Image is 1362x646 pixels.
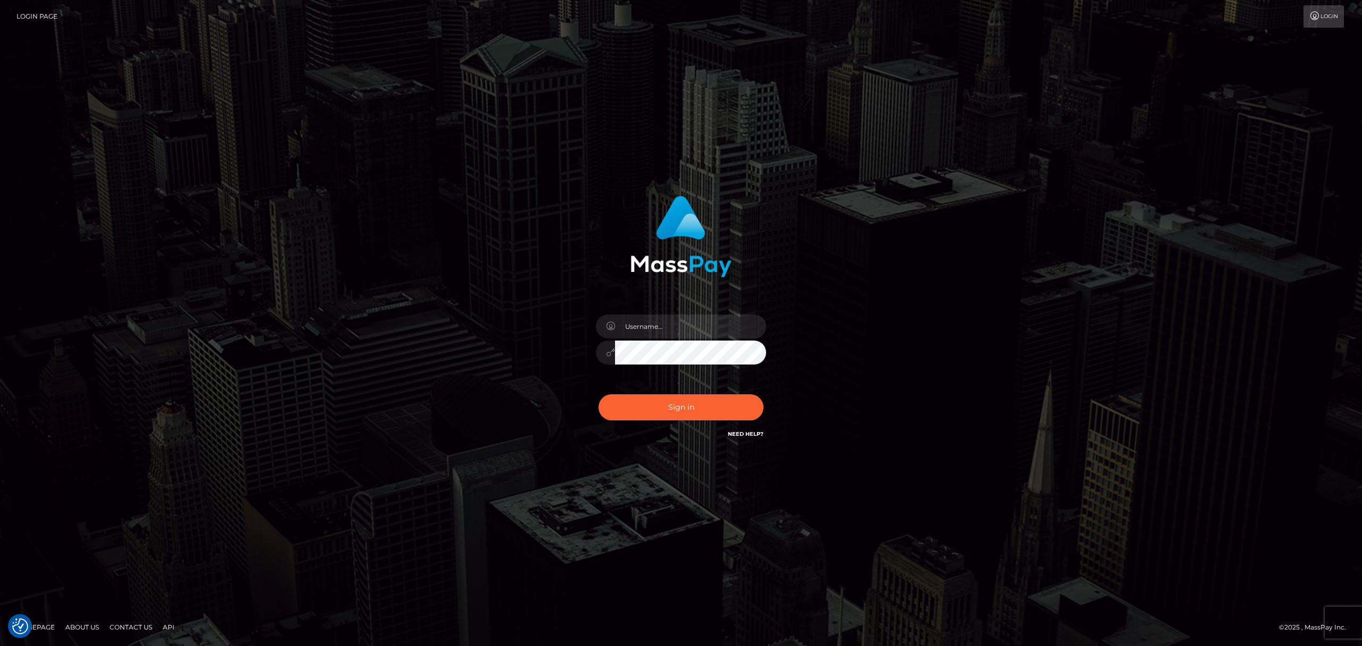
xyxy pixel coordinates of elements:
[16,5,57,28] a: Login Page
[630,196,732,277] img: MassPay Login
[615,314,766,338] input: Username...
[105,619,156,635] a: Contact Us
[728,430,763,437] a: Need Help?
[1279,622,1354,633] div: © 2025 , MassPay Inc.
[159,619,179,635] a: API
[61,619,103,635] a: About Us
[1303,5,1344,28] a: Login
[12,618,28,634] img: Revisit consent button
[12,619,59,635] a: Homepage
[12,618,28,634] button: Consent Preferences
[599,394,763,420] button: Sign in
